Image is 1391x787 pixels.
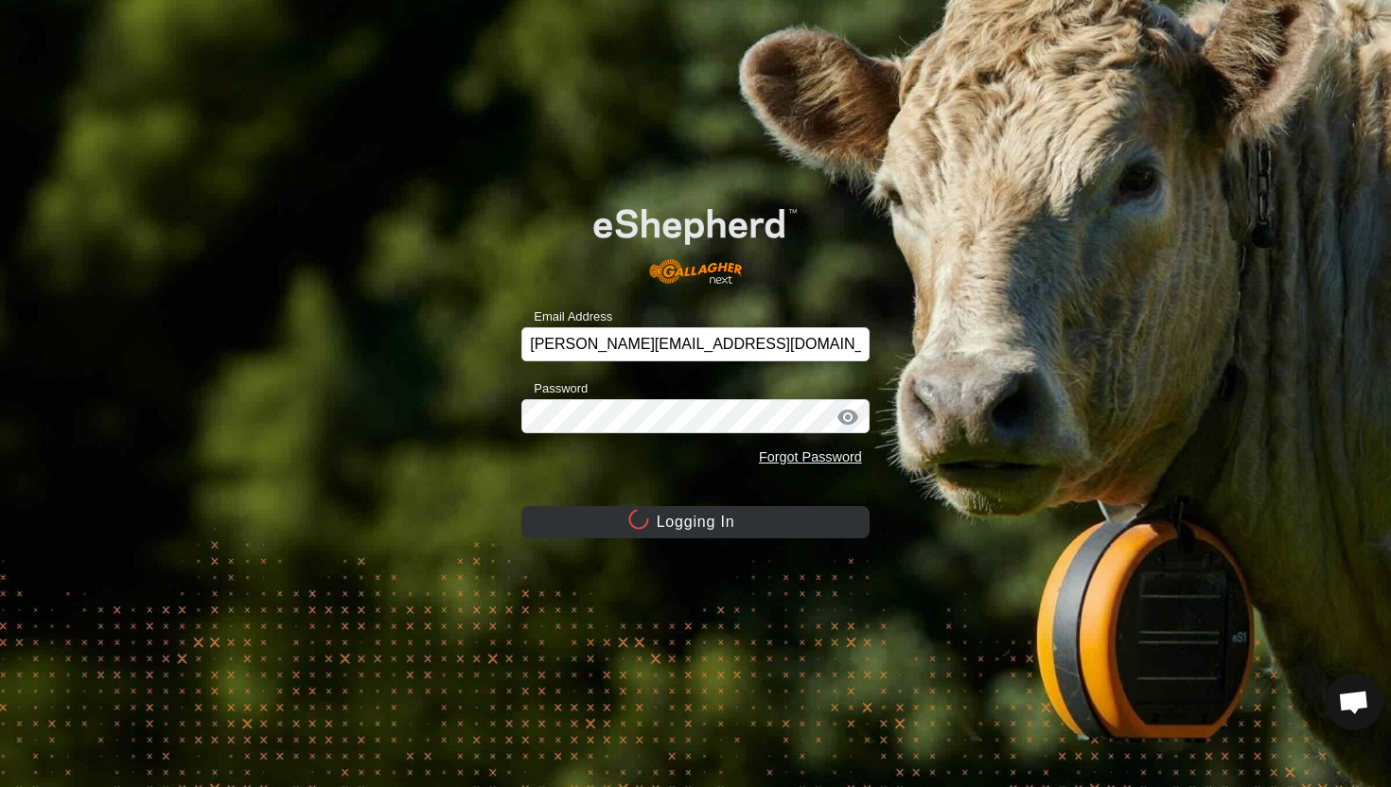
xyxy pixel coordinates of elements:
[759,449,862,464] a: Forgot Password
[556,180,835,298] img: E-shepherd Logo
[521,307,612,326] label: Email Address
[521,506,870,538] button: Logging In
[1326,673,1382,730] div: Open chat
[521,327,870,361] input: Email Address
[521,379,588,398] label: Password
